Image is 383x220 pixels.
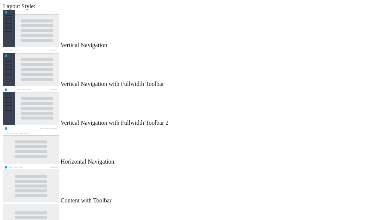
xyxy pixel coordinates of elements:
span: Vertical Navigation with Fullwidth Toolbar 2 [61,120,169,126]
span: Content with Toolbar [61,197,111,204]
img: horizontal-nav.jpg [3,126,59,164]
span: Horizontal Navigation [61,158,114,165]
img: content-with-toolbar.jpg [3,165,59,202]
img: vertical-nav-with-full-toolbar.jpg [3,49,59,86]
md-radio-button: Horizontal Navigation [3,126,380,165]
md-radio-button: Vertical Navigation [3,10,380,49]
md-radio-button: Vertical Navigation with Fullwidth Toolbar [3,49,380,87]
div: Layout Style: [3,3,380,10]
img: vertical-nav.jpg [3,10,59,47]
span: Vertical Navigation with Fullwidth Toolbar [61,81,164,87]
img: vertical-nav-with-full-toolbar-2.jpg [3,87,59,125]
md-radio-button: Vertical Navigation with Fullwidth Toolbar 2 [3,87,380,126]
span: Vertical Navigation [61,42,107,48]
md-radio-button: Content with Toolbar [3,165,380,204]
